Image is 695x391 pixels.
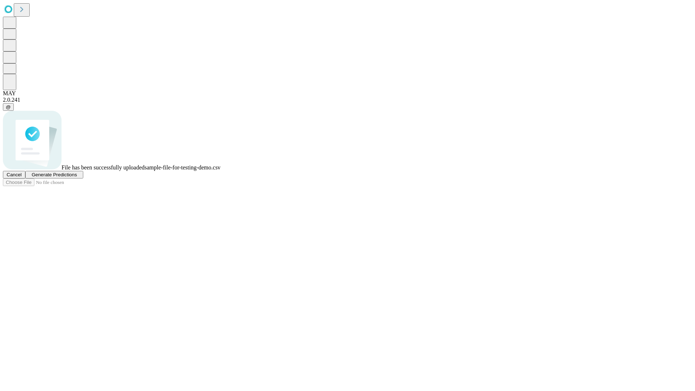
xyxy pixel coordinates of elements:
span: sample-file-for-testing-demo.csv [144,164,220,171]
button: Generate Predictions [25,171,83,178]
span: Cancel [7,172,22,177]
span: File has been successfully uploaded [62,164,144,171]
div: 2.0.241 [3,97,692,103]
button: Cancel [3,171,25,178]
button: @ [3,103,14,111]
span: @ [6,104,11,110]
div: MAY [3,90,692,97]
span: Generate Predictions [31,172,77,177]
